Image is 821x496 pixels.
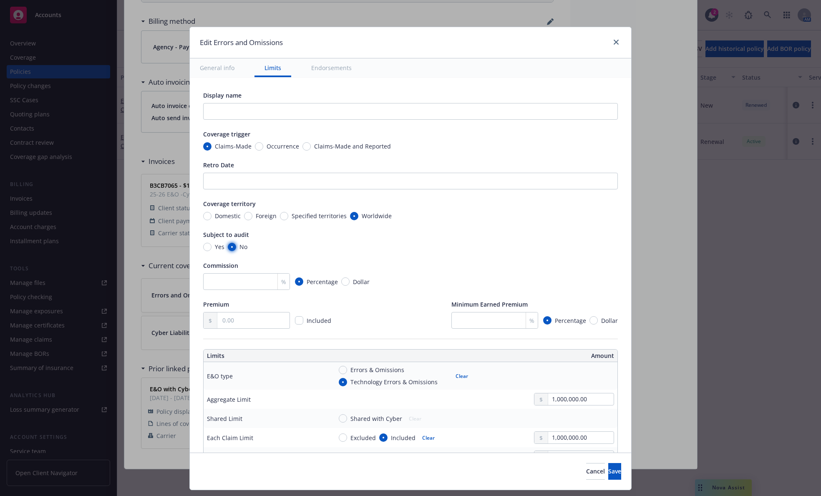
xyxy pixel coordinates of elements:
span: Minimum Earned Premium [451,300,528,308]
div: Each Claim Limit [207,433,253,442]
input: Domestic [203,212,212,220]
span: Subject to audit [203,231,249,239]
button: General info [190,58,244,77]
input: Yes [203,243,212,251]
th: Amount [415,350,617,362]
span: Worldwide [362,211,392,220]
span: Occurrence [267,142,299,151]
span: Coverage trigger [203,130,250,138]
span: Claims-Made and Reported [314,142,391,151]
input: Dollar [341,277,350,286]
div: E&O type [207,372,233,380]
span: Display name [203,91,242,99]
button: Clear [417,432,440,443]
input: 0.00 [548,393,614,405]
th: Limits [204,350,369,362]
span: Included [307,317,331,325]
input: Occurrence [255,142,263,151]
input: Technology Errors & Omissions [339,378,347,386]
span: Excluded [350,433,376,442]
span: Dollar [353,277,370,286]
span: Retro Date [203,161,234,169]
input: Specified territories [280,212,288,220]
span: Percentage [555,316,586,325]
h1: Edit Errors and Omissions [200,37,283,48]
input: Errors & Omissions [339,366,347,374]
span: % [281,277,286,286]
span: Coverage territory [203,200,256,208]
span: Domestic [215,211,241,220]
input: Worldwide [350,212,358,220]
input: Excluded [339,433,347,442]
input: Shared with Cyber [339,414,347,423]
span: Shared with Cyber [350,414,402,423]
input: 0.00 [548,451,614,463]
span: Premium [203,300,229,308]
span: Errors & Omissions [350,365,404,374]
input: Claims-Made [203,142,212,151]
input: No [228,243,236,251]
span: Included [391,433,416,442]
input: 0.00 [217,312,290,328]
button: Limits [254,58,291,77]
span: Yes [215,242,224,251]
span: No [239,242,247,251]
span: % [529,316,534,325]
div: Shared Limit [207,414,242,423]
input: Claims-Made and Reported [302,142,311,151]
input: Percentage [295,277,303,286]
span: Commission [203,262,238,269]
span: Foreign [256,211,277,220]
span: Specified territories [292,211,347,220]
span: Technology Errors & Omissions [350,378,438,386]
div: Aggregate Retention [207,453,264,461]
input: Included [379,433,388,442]
input: Foreign [244,212,252,220]
button: Endorsements [301,58,362,77]
div: Aggregate Limit [207,395,251,404]
input: Percentage [543,316,552,325]
span: Percentage [307,277,338,286]
input: 0.00 [548,432,614,443]
button: Clear [451,370,473,382]
span: Claims-Made [215,142,252,151]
